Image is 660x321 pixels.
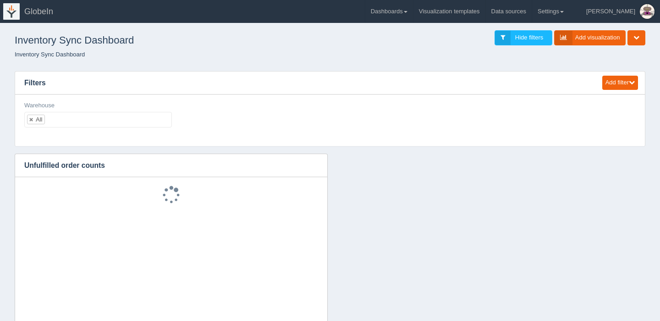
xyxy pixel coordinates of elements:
[24,101,55,110] label: Warehouse
[15,30,330,50] h1: Inventory Sync Dashboard
[554,30,626,45] a: Add visualization
[495,30,552,45] a: Hide filters
[15,50,85,59] li: Inventory Sync Dashboard
[24,7,53,16] span: GlobeIn
[15,154,313,177] h3: Unfulfilled order counts
[515,34,543,41] span: Hide filters
[3,3,20,20] img: logo-icon-white-65218e21b3e149ebeb43c0d521b2b0920224ca4d96276e4423216f8668933697.png
[640,4,654,19] img: Profile Picture
[602,76,638,90] button: Add filter
[15,72,594,94] h3: Filters
[586,2,635,21] div: [PERSON_NAME]
[36,116,42,122] div: All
